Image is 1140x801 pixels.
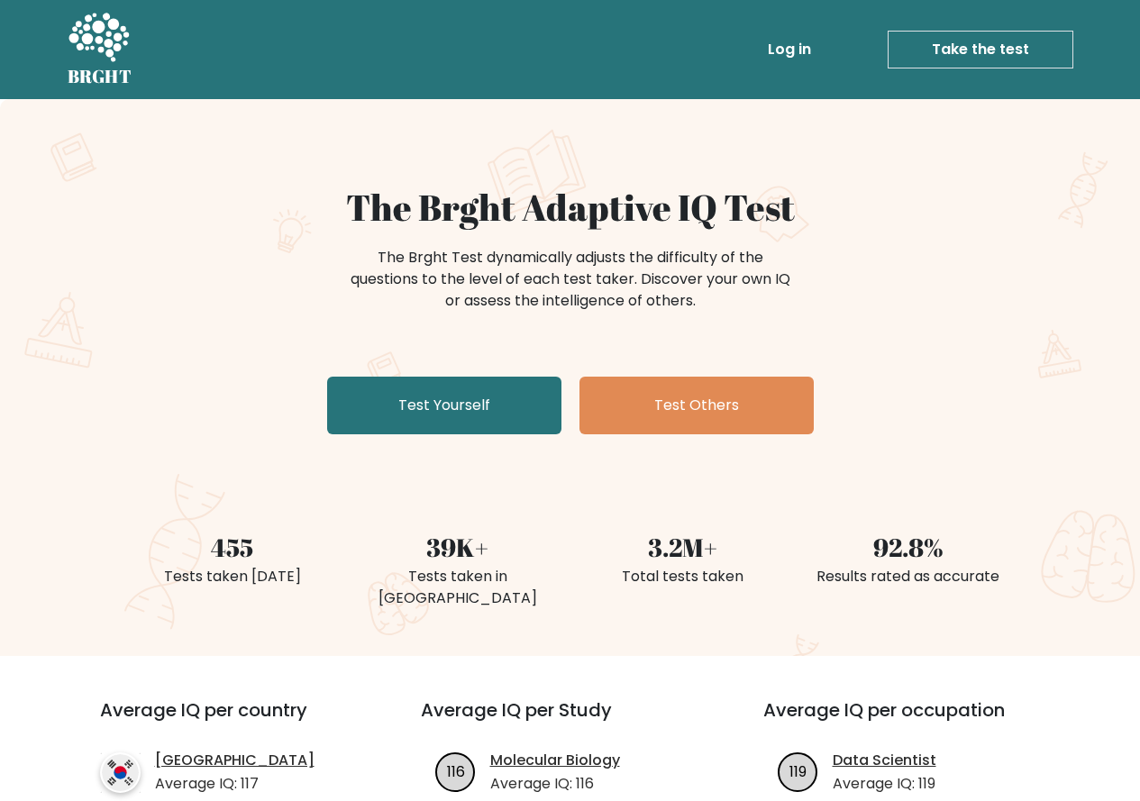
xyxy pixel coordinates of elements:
h3: Average IQ per country [100,699,356,742]
p: Average IQ: 117 [155,773,315,795]
h5: BRGHT [68,66,132,87]
text: 116 [446,760,464,781]
a: Take the test [888,31,1073,68]
div: Total tests taken [581,566,785,587]
a: Log in [761,32,818,68]
div: Tests taken [DATE] [131,566,334,587]
h3: Average IQ per Study [421,699,720,742]
div: Results rated as accurate [807,566,1010,587]
div: The Brght Test dynamically adjusts the difficulty of the questions to the level of each test take... [345,247,796,312]
div: 39K+ [356,528,560,566]
text: 119 [789,760,807,781]
a: Test Others [579,377,814,434]
p: Average IQ: 119 [833,773,936,795]
div: 92.8% [807,528,1010,566]
a: Data Scientist [833,750,936,771]
p: Average IQ: 116 [490,773,620,795]
a: Test Yourself [327,377,561,434]
div: 3.2M+ [581,528,785,566]
a: BRGHT [68,7,132,92]
h1: The Brght Adaptive IQ Test [131,186,1010,229]
a: [GEOGRAPHIC_DATA] [155,750,315,771]
h3: Average IQ per occupation [763,699,1062,742]
div: Tests taken in [GEOGRAPHIC_DATA] [356,566,560,609]
img: country [100,752,141,793]
a: Molecular Biology [490,750,620,771]
div: 455 [131,528,334,566]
